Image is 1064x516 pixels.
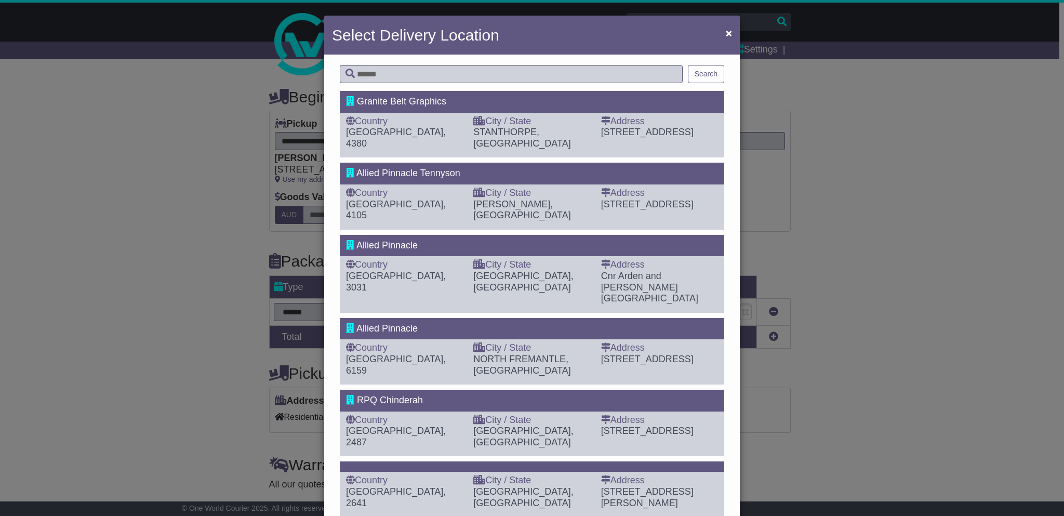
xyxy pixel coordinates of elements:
span: Allied Pinnacle [356,323,418,334]
span: [GEOGRAPHIC_DATA], 4380 [346,127,446,149]
span: [GEOGRAPHIC_DATA], 6159 [346,354,446,376]
button: Search [688,65,724,83]
span: NORTH FREMANTLE, [GEOGRAPHIC_DATA] [473,354,570,376]
div: Country [346,188,463,199]
span: [STREET_ADDRESS] [601,199,694,209]
span: [GEOGRAPHIC_DATA], [GEOGRAPHIC_DATA] [473,486,573,508]
span: Cnr Arden and [PERSON_NAME][GEOGRAPHIC_DATA] [601,271,698,303]
div: Country [346,415,463,426]
span: Granite Belt Graphics [357,96,446,107]
span: [GEOGRAPHIC_DATA], 4105 [346,199,446,221]
span: [GEOGRAPHIC_DATA], 2641 [346,486,446,508]
div: Address [601,188,718,199]
div: Country [346,259,463,271]
div: Address [601,415,718,426]
span: [GEOGRAPHIC_DATA], [GEOGRAPHIC_DATA] [473,271,573,293]
span: [STREET_ADDRESS] [601,354,694,364]
span: [STREET_ADDRESS][PERSON_NAME] [601,486,694,508]
span: [GEOGRAPHIC_DATA], 2487 [346,426,446,447]
span: Allied Pinnacle Tennyson [356,168,460,178]
div: Address [601,259,718,271]
h4: Select Delivery Location [332,23,499,47]
div: City / State [473,475,590,486]
span: [STREET_ADDRESS] [601,426,694,436]
span: [PERSON_NAME], [GEOGRAPHIC_DATA] [473,199,570,221]
span: Allied Pinnacle [356,240,418,250]
div: Address [601,475,718,486]
div: City / State [473,116,590,127]
div: City / State [473,188,590,199]
div: City / State [473,342,590,354]
div: City / State [473,415,590,426]
span: STANTHORPE, [GEOGRAPHIC_DATA] [473,127,570,149]
span: × [726,27,732,39]
div: City / State [473,259,590,271]
span: [GEOGRAPHIC_DATA], 3031 [346,271,446,293]
div: Country [346,475,463,486]
div: Address [601,342,718,354]
button: Close [721,22,737,44]
span: [STREET_ADDRESS] [601,127,694,137]
div: Address [601,116,718,127]
span: [GEOGRAPHIC_DATA], [GEOGRAPHIC_DATA] [473,426,573,447]
span: RPQ Chinderah [357,395,423,405]
div: Country [346,342,463,354]
div: Country [346,116,463,127]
